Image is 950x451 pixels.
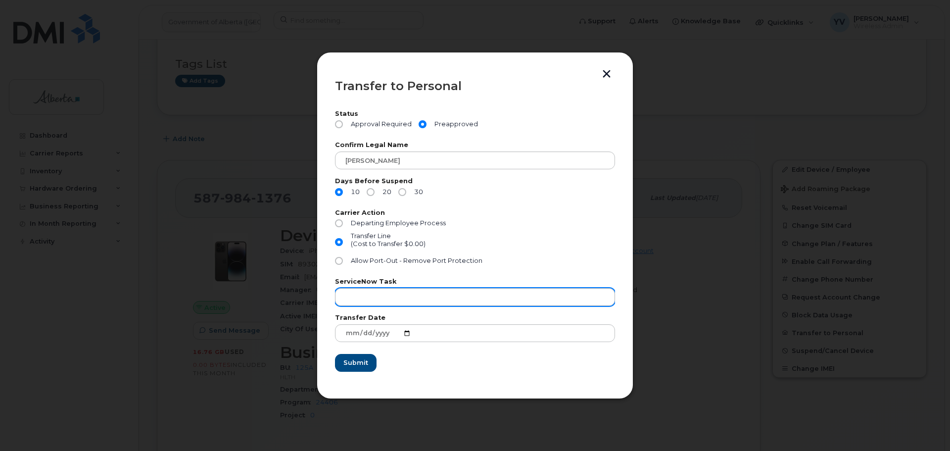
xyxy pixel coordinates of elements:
[419,120,427,128] input: Preapproved
[351,219,446,227] span: Departing Employee Process
[367,188,375,196] input: 20
[335,354,377,372] button: Submit
[335,219,343,227] input: Departing Employee Process
[347,120,412,128] span: Approval Required
[335,315,615,321] label: Transfer Date
[335,142,615,149] label: Confirm Legal Name
[335,111,615,117] label: Status
[410,188,423,196] span: 30
[351,232,391,240] span: Transfer Line
[335,238,343,246] input: Transfer Line(Cost to Transfer $0.00)
[335,188,343,196] input: 10
[398,188,406,196] input: 30
[430,120,478,128] span: Preapproved
[335,279,615,285] label: ServiceNow Task
[347,188,360,196] span: 10
[343,358,368,367] span: Submit
[335,80,615,92] div: Transfer to Personal
[335,210,615,216] label: Carrier Action
[379,188,391,196] span: 20
[351,240,426,248] div: (Cost to Transfer $0.00)
[335,178,615,185] label: Days Before Suspend
[351,257,482,264] span: Allow Port-Out - Remove Port Protection
[335,257,343,265] input: Allow Port-Out - Remove Port Protection
[335,120,343,128] input: Approval Required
